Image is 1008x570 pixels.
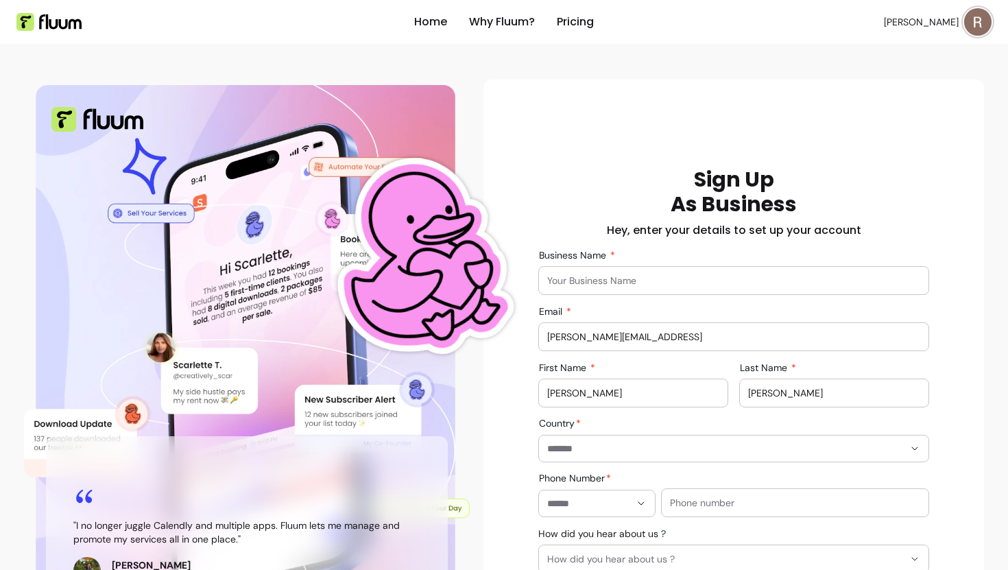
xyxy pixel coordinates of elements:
[884,8,992,36] button: avatar[PERSON_NAME]
[904,438,926,460] button: Show suggestions
[630,492,652,514] button: Show suggestions
[884,15,959,29] span: [PERSON_NAME]
[547,330,920,344] input: Email
[671,167,797,217] h1: Sign Up As Business
[539,361,589,374] span: First Name
[538,527,671,541] label: How did you hear about us ?
[16,13,82,31] img: Fluum Logo
[51,107,143,132] img: Fluum Logo
[539,305,565,318] span: Email
[547,274,920,287] input: Business Name
[547,442,882,455] input: Country
[539,416,586,430] label: Country
[547,552,904,566] span: How did you hear about us ?
[748,386,920,400] input: Last Name
[547,386,719,400] input: First Name
[539,249,609,261] span: Business Name
[607,222,861,239] h2: Hey, enter your details to set up your account
[547,497,630,510] input: Phone Number
[469,14,535,30] a: Why Fluum?
[539,471,616,485] label: Phone Number
[964,8,992,36] img: avatar
[73,519,420,546] blockquote: " I no longer juggle Calendly and multiple apps. Fluum lets me manage and promote my services all...
[414,14,447,30] a: Home
[670,496,920,510] input: Phone number
[306,106,531,409] img: Fluum Duck sticker
[557,14,594,30] a: Pricing
[740,361,790,374] span: Last Name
